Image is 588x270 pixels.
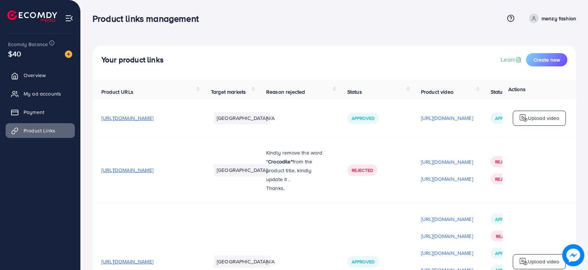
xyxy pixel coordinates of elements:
p: Upload video [528,114,560,122]
span: Ecomdy Balance [8,41,48,48]
a: Product Links [6,123,75,138]
span: Rejected [495,159,516,165]
p: [URL][DOMAIN_NAME] [421,232,473,240]
span: Thanks. [266,184,285,192]
a: Overview [6,68,75,83]
img: image [564,246,582,264]
img: logo [519,257,528,266]
li: [GEOGRAPHIC_DATA] [214,256,270,267]
span: [URL][DOMAIN_NAME] [101,114,153,122]
span: Target markets [211,88,246,96]
p: menzy fashion [542,14,576,23]
p: Upload video [528,257,560,266]
span: Product Links [24,127,55,134]
span: f [293,158,294,165]
a: My ad accounts [6,86,75,101]
p: [URL][DOMAIN_NAME] [421,249,473,257]
span: Reason rejected [266,88,305,96]
span: Product URLs [101,88,133,96]
a: Payment [6,105,75,120]
span: N/A [266,114,275,122]
span: My ad accounts [24,90,61,97]
span: Actions [508,86,526,93]
span: Approved [352,115,375,121]
span: rom the product title. kindly update it . [266,158,312,183]
img: image [65,51,72,58]
span: Overview [24,72,46,79]
li: [GEOGRAPHIC_DATA] [214,164,270,176]
p: [URL][DOMAIN_NAME] [421,215,473,224]
strong: Crocodile" [268,158,293,165]
li: [GEOGRAPHIC_DATA] [214,112,270,124]
span: Approved [352,259,375,265]
a: menzy fashion [526,14,576,23]
p: [URL][DOMAIN_NAME] [421,157,473,166]
span: Product video [421,88,453,96]
h3: Product links management [93,13,205,24]
span: Status video [491,88,520,96]
h4: Your product links [101,55,164,65]
span: [URL][DOMAIN_NAME] [101,166,153,174]
span: N/A [266,258,275,265]
span: [URL][DOMAIN_NAME] [101,258,153,265]
img: logo [7,10,57,22]
p: Kindly remove the word " [266,148,330,184]
img: menu [65,14,73,22]
span: Approved [495,216,518,222]
span: Rejected [352,167,373,173]
span: Approved [495,115,518,121]
span: Status [347,88,362,96]
span: Rejected [496,233,517,239]
a: Learn [501,55,523,64]
span: Rejected [495,176,516,182]
span: Payment [24,108,44,116]
button: Create new [526,53,567,66]
img: logo [519,114,528,122]
span: Create new [533,56,560,63]
p: [URL][DOMAIN_NAME] [421,114,473,122]
span: $40 [8,48,21,59]
span: Approved [495,250,518,256]
p: [URL][DOMAIN_NAME] [421,174,473,183]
